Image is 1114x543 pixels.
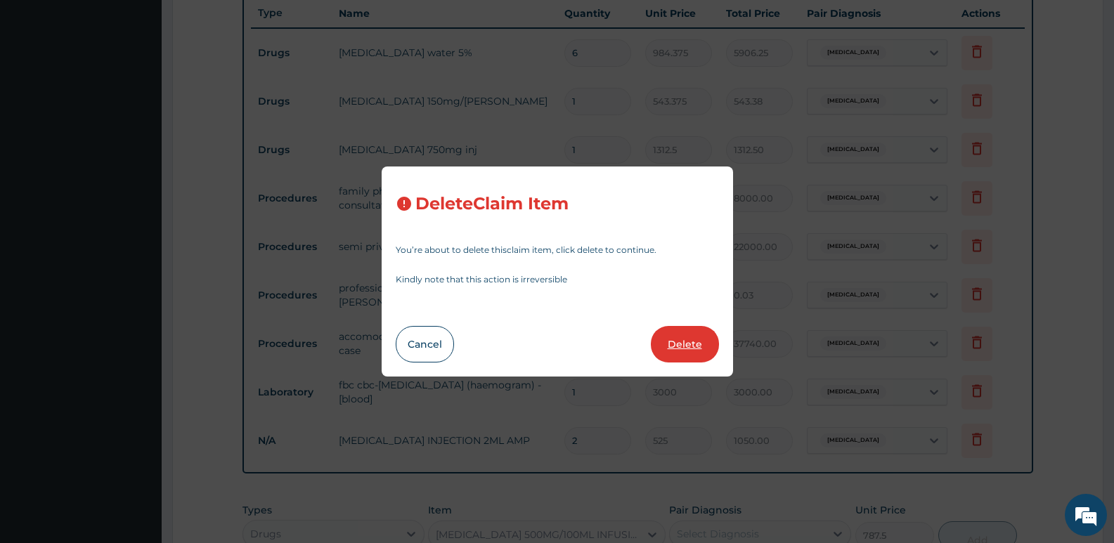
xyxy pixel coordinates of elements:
[396,326,454,362] button: Cancel
[231,7,264,41] div: Minimize live chat window
[396,275,719,284] p: Kindly note that this action is irreversible
[7,384,268,433] textarea: Type your message and hit 'Enter'
[73,79,236,97] div: Chat with us now
[82,177,194,319] span: We're online!
[396,246,719,254] p: You’re about to delete this claim item , click delete to continue.
[26,70,57,105] img: d_794563401_company_1708531726252_794563401
[651,326,719,362] button: Delete
[415,195,569,214] h3: Delete Claim Item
